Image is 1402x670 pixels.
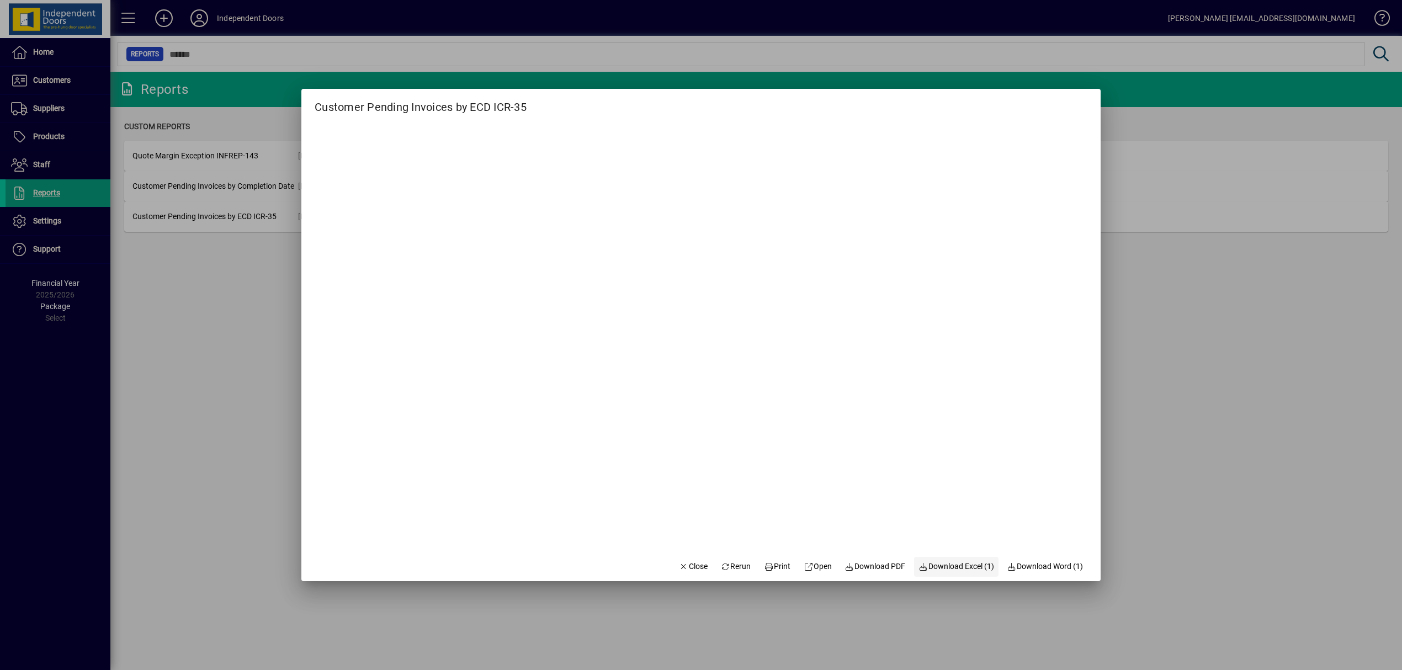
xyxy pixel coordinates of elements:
span: Rerun [721,561,751,572]
span: Open [804,561,832,572]
button: Download Word (1) [1003,557,1088,577]
span: Print [764,561,790,572]
span: Download PDF [845,561,906,572]
span: Close [679,561,708,572]
a: Open [799,557,836,577]
a: Download PDF [841,557,910,577]
button: Close [675,557,712,577]
h2: Customer Pending Invoices by ECD ICR-35 [301,89,540,116]
button: Print [760,557,795,577]
button: Download Excel (1) [914,557,999,577]
span: Download Word (1) [1007,561,1084,572]
span: Download Excel (1) [918,561,994,572]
